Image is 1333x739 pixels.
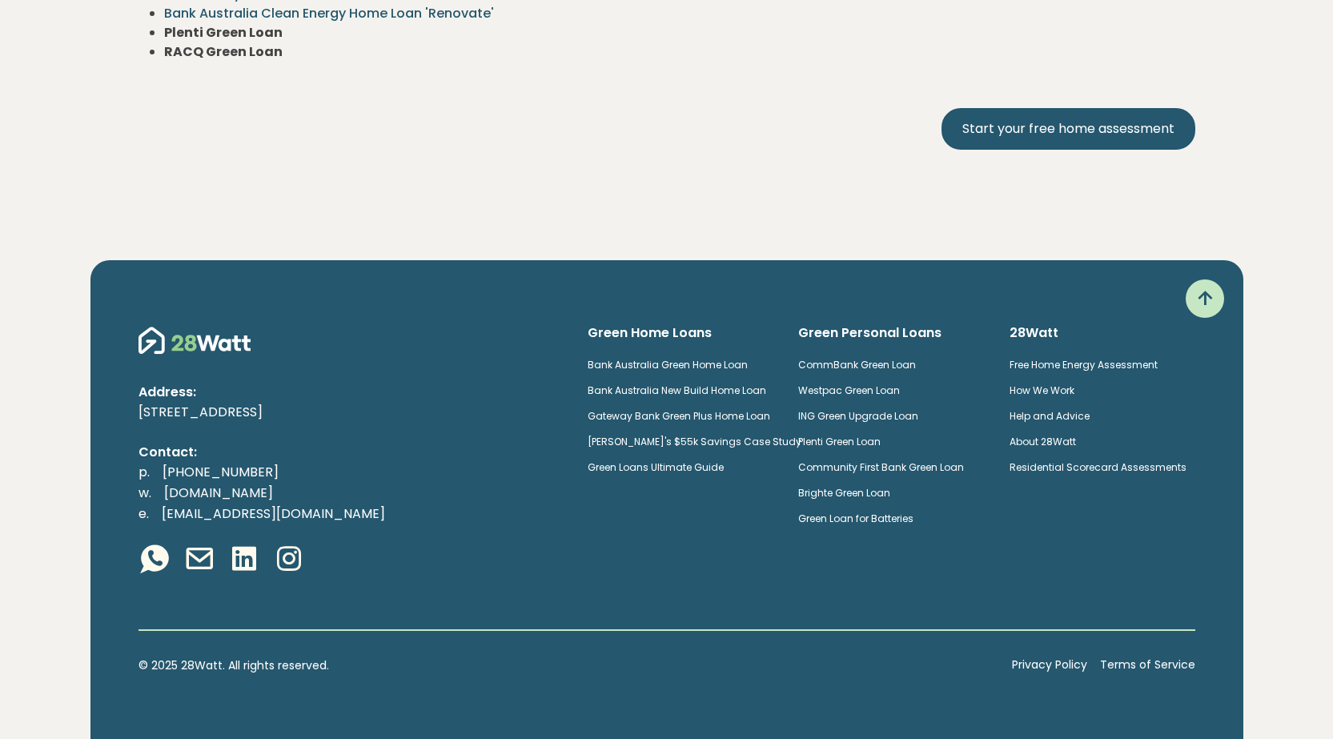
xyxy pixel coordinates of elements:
a: Free Home Energy Assessment [1010,358,1158,372]
a: Plenti Green Loan [798,435,881,448]
a: Community First Bank Green Loan [798,460,964,474]
a: [PERSON_NAME]'s $55k Savings Case Study [588,435,801,448]
a: Bank Australia Green Home Loan [588,358,748,372]
a: Privacy Policy [1012,657,1087,674]
a: Green Loans Ultimate Guide [588,460,724,474]
a: Westpac Green Loan [798,384,900,397]
p: [STREET_ADDRESS] [139,402,562,423]
a: Gateway Bank Green Plus Home Loan [588,409,770,423]
a: Instagram [273,543,305,578]
strong: RACQ Green Loan [164,42,283,61]
span: e. [139,504,149,523]
h6: Green Home Loans [588,324,773,342]
a: CommBank Green Loan [798,358,916,372]
a: [PHONE_NUMBER] [150,463,291,481]
a: Bank Australia Clean Energy Home Loan 'Renovate' [164,4,494,22]
p: Contact: [139,442,562,463]
a: Green Loan for Batteries [798,512,913,525]
p: Address: [139,382,562,403]
span: w. [139,484,151,502]
a: Bank Australia New Build Home Loan [588,384,766,397]
a: Residential Scorecard Assessments [1010,460,1186,474]
a: Email [183,543,215,578]
a: About 28Watt [1010,435,1076,448]
span: p. [139,463,150,481]
a: Terms of Service [1100,657,1195,674]
a: How We Work [1010,384,1074,397]
a: Help and Advice [1010,409,1090,423]
h6: 28Watt [1010,324,1195,342]
a: [EMAIL_ADDRESS][DOMAIN_NAME] [149,504,398,523]
img: 28Watt [139,324,251,356]
a: Linkedin [228,543,260,578]
p: © 2025 28Watt. All rights reserved. [139,657,999,674]
a: [DOMAIN_NAME] [151,484,286,502]
a: ING Green Upgrade Loan [798,409,918,423]
strong: Plenti Green Loan [164,23,283,42]
a: Whatsapp [139,543,171,578]
a: Brighte Green Loan [798,486,890,500]
h6: Green Personal Loans [798,324,984,342]
a: Start your free home assessment [942,108,1195,150]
